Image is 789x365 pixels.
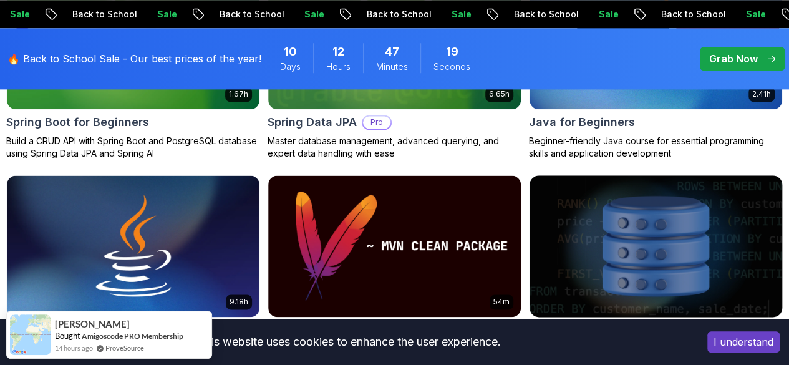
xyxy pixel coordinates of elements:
[389,8,429,21] p: Sale
[433,61,470,73] span: Seconds
[82,331,183,341] a: Amigoscode PRO Membership
[7,175,259,317] img: Java for Developers card
[55,343,93,353] span: 14 hours ago
[709,51,758,66] p: Grab Now
[10,314,51,355] img: provesource social proof notification image
[7,51,261,66] p: 🔥 Back to School Sale - Our best prices of the year!
[363,116,390,129] p: Pro
[752,89,771,99] p: 2.41h
[452,8,536,21] p: Back to School
[523,172,788,320] img: Advanced Databases card
[230,297,248,307] p: 9.18h
[304,8,389,21] p: Back to School
[105,343,144,353] a: ProveSource
[326,61,351,73] span: Hours
[9,328,689,356] div: This website uses cookies to enhance the user experience.
[242,8,282,21] p: Sale
[489,89,510,99] p: 6.65h
[684,8,724,21] p: Sale
[284,43,297,61] span: 10 Days
[6,114,149,131] h2: Spring Boot for Beginners
[332,43,344,61] span: 12 Hours
[268,175,521,317] img: Maven Essentials card
[55,331,80,341] span: Bought
[376,61,408,73] span: Minutes
[268,114,357,131] h2: Spring Data JPA
[268,135,521,160] p: Master database management, advanced querying, and expert data handling with ease
[707,331,780,353] button: Accept cookies
[493,297,510,307] p: 54m
[385,43,399,61] span: 47 Minutes
[157,8,242,21] p: Back to School
[536,8,576,21] p: Sale
[55,319,130,329] span: [PERSON_NAME]
[599,8,684,21] p: Back to School
[229,89,248,99] p: 1.67h
[10,8,95,21] p: Back to School
[529,135,783,160] p: Beginner-friendly Java course for essential programming skills and application development
[446,43,458,61] span: 19 Seconds
[529,114,635,131] h2: Java for Beginners
[280,61,301,73] span: Days
[6,135,260,160] p: Build a CRUD API with Spring Boot and PostgreSQL database using Spring Data JPA and Spring AI
[95,8,135,21] p: Sale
